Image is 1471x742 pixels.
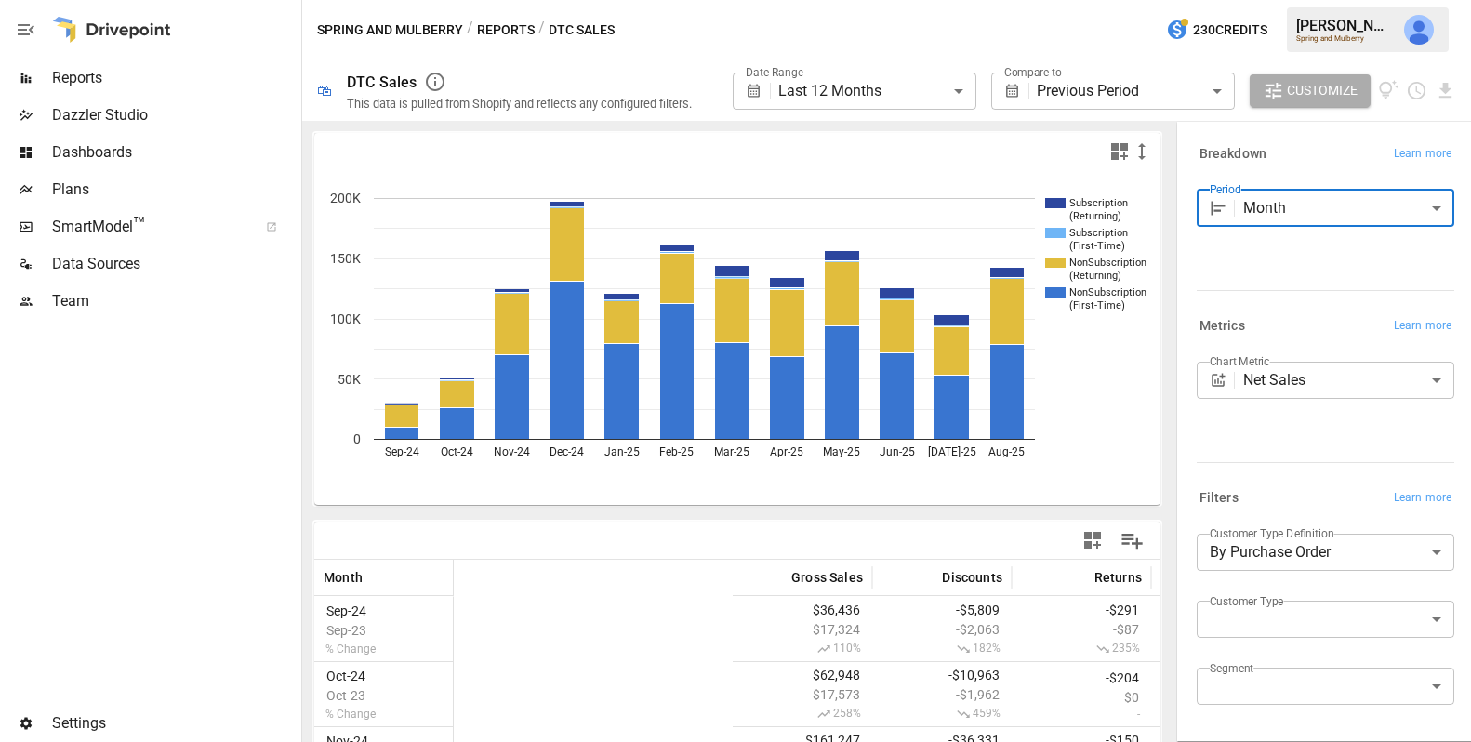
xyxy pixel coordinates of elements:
[52,141,298,164] span: Dashboards
[1210,353,1270,369] label: Chart Metric
[347,73,417,91] div: DTC Sales
[742,668,863,682] span: $62,948
[1021,670,1142,685] span: -$204
[823,445,860,458] text: May-25
[1069,299,1125,311] text: (First-Time)
[881,603,1002,617] span: -$5,809
[353,431,361,446] text: 0
[1069,286,1146,298] text: NonSubscription
[742,603,863,617] span: $36,436
[52,290,298,312] span: Team
[133,213,146,236] span: ™
[1199,144,1266,165] h6: Breakdown
[1094,568,1142,587] span: Returns
[1210,660,1253,676] label: Segment
[385,445,419,458] text: Sep-24
[881,687,1002,702] span: -$1,962
[317,19,463,42] button: Spring and Mulberry
[1111,520,1153,562] button: Manage Columns
[746,64,803,80] label: Date Range
[324,623,444,638] span: Sep-23
[1069,240,1125,252] text: (First-Time)
[314,170,1161,505] svg: A chart.
[1287,79,1358,102] span: Customize
[324,568,363,587] span: Month
[347,97,692,111] div: This data is pulled from Shopify and reflects any configured filters.
[1243,362,1454,399] div: Net Sales
[550,445,584,458] text: Dec-24
[1159,13,1275,47] button: 230Credits
[1021,622,1142,637] span: -$87
[770,445,803,458] text: Apr-25
[1021,642,1142,656] span: 235%
[338,372,361,387] text: 50K
[538,19,545,42] div: /
[330,191,361,205] text: 200K
[928,445,976,458] text: [DATE]-25
[1243,190,1454,227] div: Month
[1394,317,1451,336] span: Learn more
[324,669,444,683] span: Oct-24
[441,445,473,458] text: Oct-24
[1199,488,1239,509] h6: Filters
[742,622,863,637] span: $17,324
[1021,690,1142,705] span: $0
[1069,270,1121,282] text: (Returning)
[988,445,1025,458] text: Aug-25
[330,311,361,326] text: 100K
[1250,74,1371,108] button: Customize
[1004,64,1062,80] label: Compare to
[791,568,863,587] span: Gross Sales
[494,445,530,458] text: Nov-24
[880,445,915,458] text: Jun-25
[1021,709,1142,719] span: -
[881,642,1002,656] span: 182%
[52,712,298,735] span: Settings
[52,104,298,126] span: Dazzler Studio
[52,253,298,275] span: Data Sources
[324,643,444,656] span: % Change
[52,216,245,238] span: SmartModel
[742,642,863,656] span: 110%
[1435,80,1456,101] button: Download report
[1378,74,1399,108] button: View documentation
[1210,181,1241,197] label: Period
[1193,19,1267,42] span: 230 Credits
[1069,210,1121,222] text: (Returning)
[324,708,444,721] span: % Change
[714,445,749,458] text: Mar-25
[778,82,881,99] span: Last 12 Months
[477,19,535,42] button: Reports
[1393,4,1445,56] button: Julie Wilton
[52,67,298,89] span: Reports
[1296,17,1393,34] div: [PERSON_NAME]
[1069,227,1128,239] text: Subscription
[1199,316,1245,337] h6: Metrics
[1406,80,1427,101] button: Schedule report
[1021,603,1142,617] span: -$291
[1210,593,1284,609] label: Customer Type
[467,19,473,42] div: /
[324,603,444,618] span: Sep-24
[330,251,361,266] text: 150K
[1404,15,1434,45] img: Julie Wilton
[742,707,863,722] span: 258%
[52,179,298,201] span: Plans
[1210,525,1334,541] label: Customer Type Definition
[1394,489,1451,508] span: Learn more
[604,445,640,458] text: Jan-25
[1069,257,1146,269] text: NonSubscription
[1394,145,1451,164] span: Learn more
[1069,197,1128,209] text: Subscription
[881,622,1002,637] span: -$2,063
[324,688,444,703] span: Oct-23
[881,668,1002,682] span: -$10,963
[881,707,1002,722] span: 459%
[942,568,1002,587] span: Discounts
[1296,34,1393,43] div: Spring and Mulberry
[317,82,332,99] div: 🛍
[1037,82,1139,99] span: Previous Period
[659,445,694,458] text: Feb-25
